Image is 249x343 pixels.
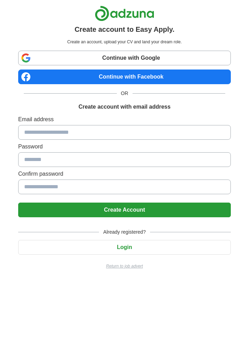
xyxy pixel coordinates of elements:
[18,70,231,84] a: Continue with Facebook
[18,240,231,255] button: Login
[18,244,231,250] a: Login
[18,203,231,217] button: Create Account
[78,103,170,111] h1: Create account with email address
[18,170,231,178] label: Confirm password
[18,51,231,65] a: Continue with Google
[74,24,175,35] h1: Create account to Easy Apply.
[117,90,133,97] span: OR
[20,39,229,45] p: Create an account, upload your CV and land your dream role.
[18,115,231,124] label: Email address
[18,143,231,151] label: Password
[99,228,150,236] span: Already registered?
[95,6,154,21] img: Adzuna logo
[18,263,231,269] a: Return to job advert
